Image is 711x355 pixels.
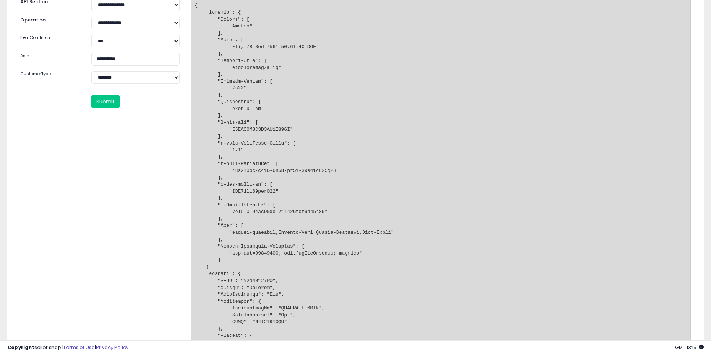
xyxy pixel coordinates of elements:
[7,344,128,351] div: seller snap | |
[96,344,128,351] a: Privacy Policy
[15,53,86,59] label: Asin
[7,344,34,351] strong: Copyright
[91,95,120,108] button: Submit
[15,35,86,41] label: ItemCondition
[675,344,704,351] span: 2025-09-18 13:15 GMT
[63,344,95,351] a: Terms of Use
[15,17,86,24] label: Operation
[15,71,86,77] label: CustomerType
